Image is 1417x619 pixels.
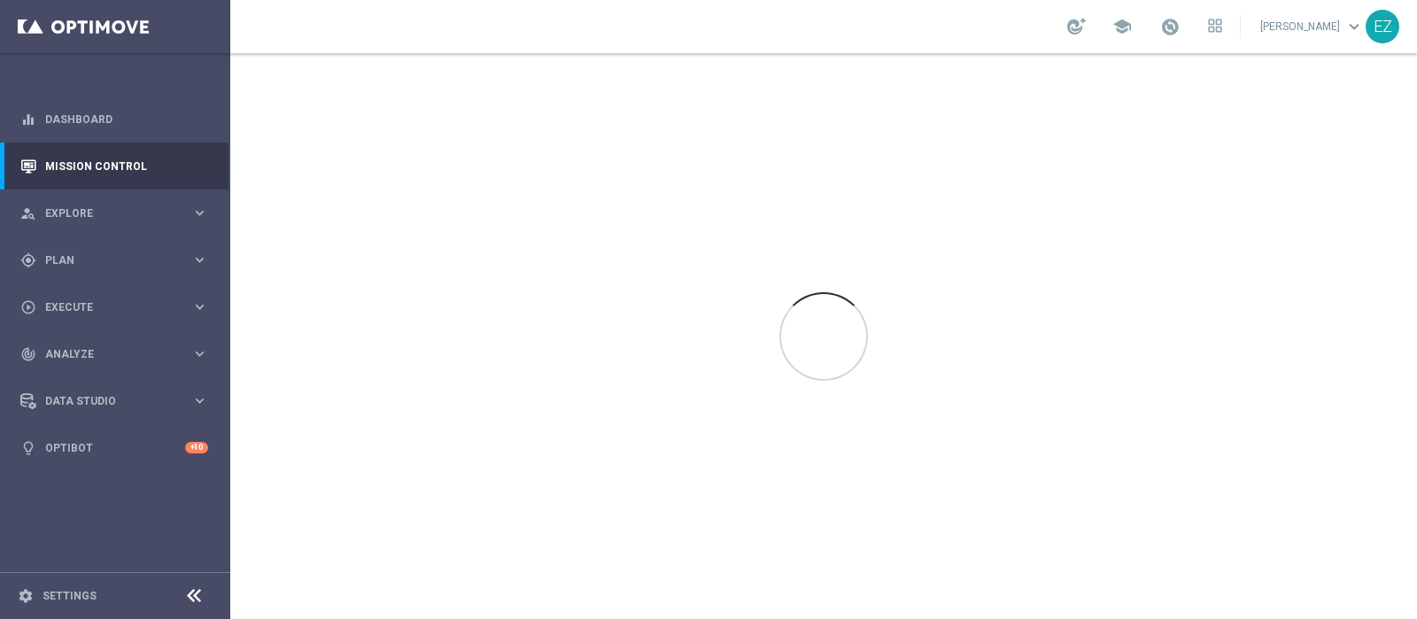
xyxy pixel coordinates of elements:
[20,440,36,456] i: lightbulb
[45,143,208,190] a: Mission Control
[45,349,191,360] span: Analyze
[1366,10,1399,43] div: EZ
[20,346,36,362] i: track_changes
[191,205,208,221] i: keyboard_arrow_right
[20,252,191,268] div: Plan
[45,96,208,143] a: Dashboard
[18,588,34,604] i: settings
[20,393,191,409] div: Data Studio
[20,143,208,190] div: Mission Control
[20,205,191,221] div: Explore
[19,347,209,361] button: track_changes Analyze keyboard_arrow_right
[19,253,209,267] button: gps_fixed Plan keyboard_arrow_right
[20,96,208,143] div: Dashboard
[20,346,191,362] div: Analyze
[1258,13,1366,40] a: [PERSON_NAME]keyboard_arrow_down
[45,424,185,471] a: Optibot
[1344,17,1364,36] span: keyboard_arrow_down
[20,299,36,315] i: play_circle_outline
[19,441,209,455] button: lightbulb Optibot +10
[20,112,36,128] i: equalizer
[19,394,209,408] button: Data Studio keyboard_arrow_right
[1112,17,1132,36] span: school
[20,205,36,221] i: person_search
[43,591,97,601] a: Settings
[45,208,191,219] span: Explore
[191,298,208,315] i: keyboard_arrow_right
[19,159,209,174] button: Mission Control
[45,302,191,313] span: Execute
[19,206,209,221] button: person_search Explore keyboard_arrow_right
[20,299,191,315] div: Execute
[19,300,209,314] button: play_circle_outline Execute keyboard_arrow_right
[191,345,208,362] i: keyboard_arrow_right
[45,255,191,266] span: Plan
[20,424,208,471] div: Optibot
[191,392,208,409] i: keyboard_arrow_right
[191,251,208,268] i: keyboard_arrow_right
[185,442,208,453] div: +10
[45,396,191,406] span: Data Studio
[19,112,209,127] button: equalizer Dashboard
[20,252,36,268] i: gps_fixed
